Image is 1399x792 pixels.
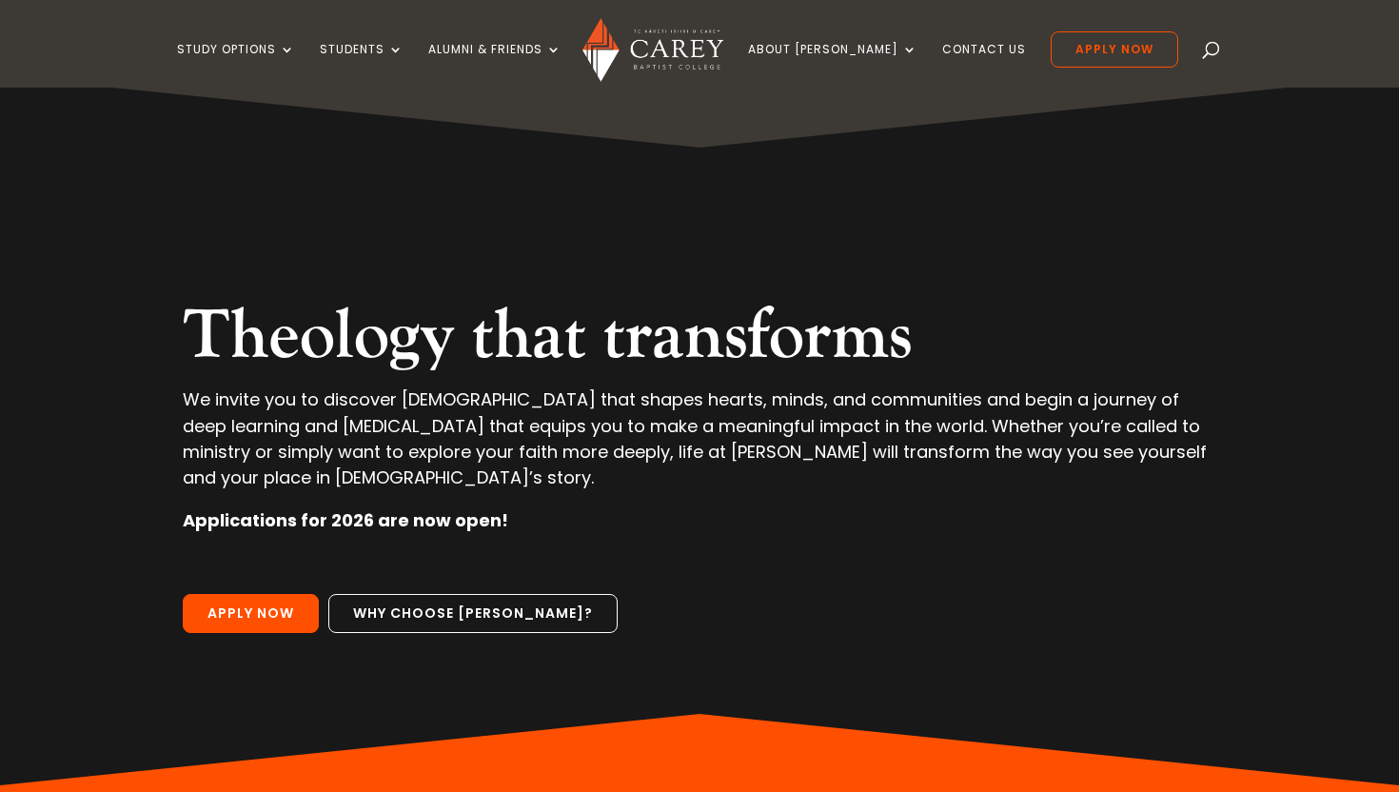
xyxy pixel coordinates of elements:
[183,386,1217,507] p: We invite you to discover [DEMOGRAPHIC_DATA] that shapes hearts, minds, and communities and begin...
[177,43,295,88] a: Study Options
[1051,31,1178,68] a: Apply Now
[320,43,404,88] a: Students
[942,43,1026,88] a: Contact Us
[428,43,562,88] a: Alumni & Friends
[183,295,1217,386] h2: Theology that transforms
[748,43,917,88] a: About [PERSON_NAME]
[183,508,508,532] strong: Applications for 2026 are now open!
[328,594,618,634] a: Why choose [PERSON_NAME]?
[582,18,722,82] img: Carey Baptist College
[183,594,319,634] a: Apply Now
